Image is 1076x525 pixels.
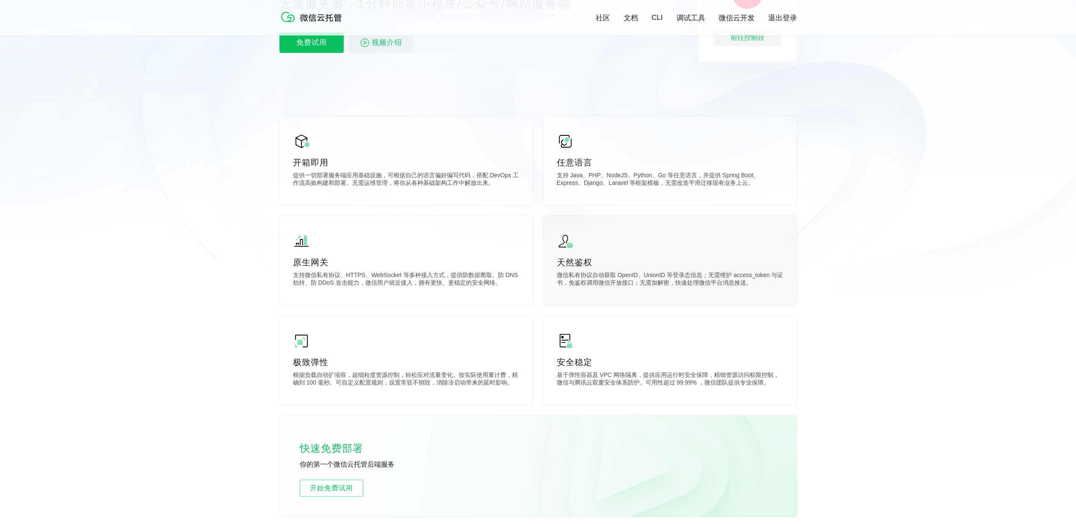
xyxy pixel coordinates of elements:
[596,13,610,23] a: 社区
[300,460,427,470] p: 你的第一个微信云托管后端服务
[360,38,370,48] img: video_play.svg
[293,172,520,189] p: 提供一切部署服务端应用基础设施，可根据自己的语言偏好编写代码，搭配 DevOps 工作流高效构建和部署。无需运维管理，将你从各种基础架构工作中解放出来。
[557,157,783,168] p: 任意语言
[293,272,520,289] p: 支持微信私有协议、HTTPS、WebSocket 等多种接入方式，提供防数据爬取、防 DNS 劫持、防 DDoS 攻击能力，微信用户就近接入，拥有更快、更稳定的安全网络。
[557,356,783,368] p: 安全稳定
[279,33,344,53] p: 免费试用
[624,13,638,23] a: 文档
[768,13,797,23] a: 退出登录
[714,29,781,46] div: 前往控制台
[557,272,783,289] p: 微信私有协议自动获取 OpenID、UnionID 等登录态信息；无需维护 access_token 与证书，免鉴权调用微信开放接口；无需加解密，快速处理微信平台消息推送。
[293,371,520,388] p: 根据负载自动扩缩容，超细粒度资源控制，轻松应对流量变化。按实际使用量计费，精确到 100 毫秒。可自定义配置规则，设置常驻不销毁，消除冷启动带来的延时影响。
[300,483,363,493] span: 开始免费试用
[557,371,783,388] p: 基于弹性容器及 VPC 网络隔离，提供应用运行时安全保障，精细资源访问权限控制，微信与腾讯云双重安全体系防护。可用性超过 99.99% ，微信团队提供专业保障。
[293,356,520,368] p: 极致弹性
[719,13,755,23] a: 微信云开发
[557,172,783,189] p: 支持 Java、PHP、NodeJS、Python、Go 等任意语言，并提供 Spring Boot、Express、Django、Laravel 等框架模板，无需改造平滑迁移现有业务上云。
[300,440,384,457] p: 快速免费部署
[676,13,705,23] a: 调试工具
[293,256,520,268] p: 原生网关
[652,14,663,22] a: CLI
[279,19,347,27] a: 微信云托管
[372,33,402,53] span: 视频介绍
[293,157,520,168] p: 开箱即用
[557,256,783,268] p: 天然鉴权
[279,8,347,25] img: 微信云托管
